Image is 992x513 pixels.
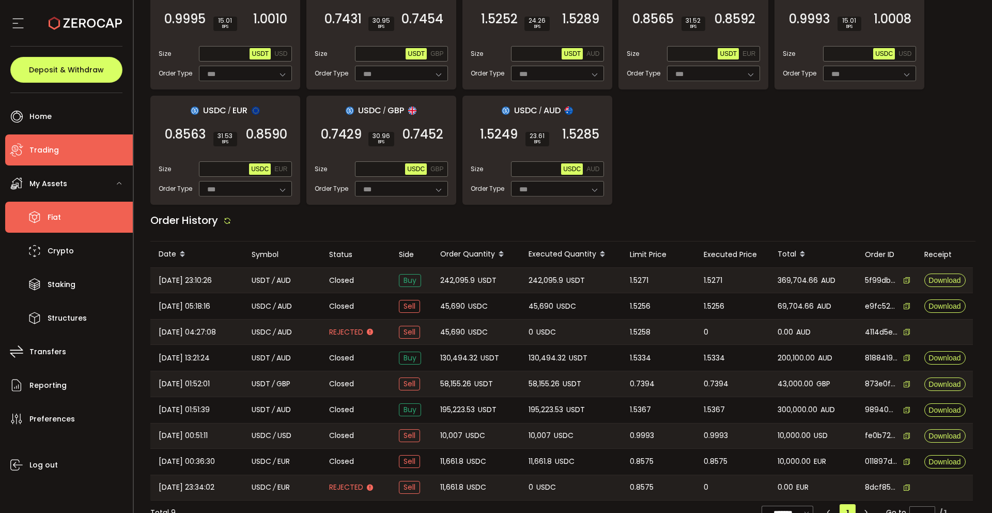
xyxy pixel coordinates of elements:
button: USDC [561,163,583,175]
span: GBP [430,50,443,57]
span: 130,494.32 [529,352,566,364]
span: 242,095.9 [529,275,563,286]
em: / [383,106,386,115]
span: Order Type [783,69,816,78]
span: Closed [329,456,354,467]
span: 0.00 [778,481,793,493]
span: 0.9993 [704,430,728,442]
span: Order Type [627,69,660,78]
img: usdc_portfolio.svg [346,107,354,115]
span: Closed [329,430,354,441]
span: 15.01 [842,18,857,24]
span: Closed [329,379,354,389]
i: BPS [218,24,233,30]
span: 0.7394 [704,378,729,390]
span: USDC [252,456,271,467]
span: Download [928,406,960,414]
span: 10,007 [440,430,462,442]
em: / [273,430,276,442]
span: Reporting [29,378,67,393]
span: Buy [399,352,421,365]
span: 8188419c-a3ab-440a-a700-d6370c554339 [865,353,898,364]
span: Order Type [315,69,348,78]
span: 1.5334 [630,352,651,364]
div: Order Quantity [432,246,520,263]
span: GBP [388,104,404,117]
span: Size [315,49,327,58]
iframe: Chat Widget [940,463,992,513]
span: USDT [252,404,270,416]
span: [DATE] 04:27:08 [159,326,216,338]
span: 1.5258 [630,326,650,338]
span: USD [898,50,911,57]
span: 10,000.00 [778,430,811,442]
span: AUD [796,326,811,338]
span: [DATE] 23:34:02 [159,481,214,493]
button: USDC [249,163,271,175]
span: USD [274,50,287,57]
span: USDT [252,50,269,57]
span: Size [783,49,795,58]
span: 30.96 [373,133,390,139]
span: 0.9995 [164,14,206,24]
span: EUR [274,165,287,173]
button: AUD [584,163,601,175]
span: 011897dc-901b-408d-996f-5488e5edf4a0 [865,456,898,467]
span: 15.01 [218,18,233,24]
span: [DATE] 05:18:16 [159,300,210,312]
em: / [273,300,276,312]
span: Preferences [29,412,75,427]
i: BPS [842,24,857,30]
span: USD [814,430,828,442]
span: EUR [277,481,290,493]
span: 45,690 [440,300,465,312]
em: / [272,378,275,390]
i: BPS [529,24,546,30]
span: USDC [468,326,488,338]
i: BPS [373,139,390,145]
span: Closed [329,404,354,415]
span: 0.00 [778,326,793,338]
span: 369,704.66 [778,275,818,286]
span: 4114d5e8-183e-4145-944f-73b85df4cff4 [865,327,898,338]
span: 1.5271 [630,275,648,286]
button: USD [896,48,913,59]
span: AUD [818,352,832,364]
i: BPS [218,139,233,145]
span: 0.7454 [401,14,443,24]
span: USDT [408,50,425,57]
span: Fiat [48,210,61,225]
span: Download [928,381,960,388]
button: Download [924,455,966,469]
em: / [273,456,276,467]
button: USDC [873,48,895,59]
span: USDC [203,104,226,117]
img: usdc_portfolio.svg [191,107,199,115]
span: EUR [277,456,290,467]
span: Structures [48,311,87,326]
button: USDT [718,48,739,59]
span: Order History [150,213,218,228]
span: AUD [276,404,291,416]
span: 873e0f3a-7824-419d-955b-3b6db48186e8 [865,379,898,389]
span: 10,000.00 [778,456,811,467]
span: USDT [481,352,499,364]
span: USDC [536,326,556,338]
em: / [228,106,231,115]
span: 5f99dbe2-f628-4fbe-a117-c9d057294dd3 [865,275,898,286]
span: USDT [563,378,581,390]
em: / [272,352,275,364]
em: / [272,275,275,286]
button: EUR [740,48,757,59]
div: Limit Price [622,249,695,261]
span: EUR [233,104,247,117]
span: Order Type [159,184,192,193]
em: / [273,481,276,493]
span: 0.8592 [715,14,755,24]
button: Deposit & Withdraw [10,57,122,83]
span: 43,000.00 [778,378,813,390]
span: USDC [563,165,581,173]
span: Deposit & Withdraw [29,66,104,73]
span: Rejected [329,327,363,338]
span: USDC [252,430,271,442]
